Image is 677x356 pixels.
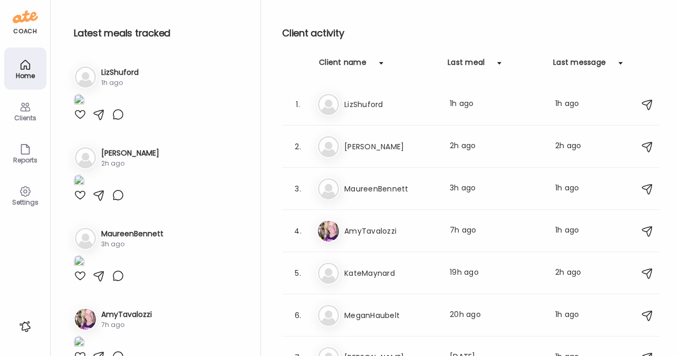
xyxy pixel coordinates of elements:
div: coach [13,27,37,36]
img: bg-avatar-default.svg [75,228,96,249]
img: bg-avatar-default.svg [318,94,339,115]
h2: Client activity [282,25,660,41]
div: Reports [6,157,44,163]
h3: MaureenBennett [344,182,437,195]
img: images%2Fb4ckvHTGZGXnYlnA4XB42lPq5xF2%2Fuu7vWqbPo1faYtYKOHCm%2FxW7zh9RAxFkifsd6EvKn_1080 [74,94,84,108]
div: 1h ago [101,78,139,88]
div: 1. [292,98,304,111]
div: 4. [292,225,304,237]
div: 20h ago [450,309,543,322]
h3: KateMaynard [344,267,437,280]
h3: MeganHaubelt [344,309,437,322]
img: bg-avatar-default.svg [318,305,339,326]
div: 1h ago [450,98,543,111]
div: 5. [292,267,304,280]
div: 2h ago [555,267,596,280]
img: ate [13,8,38,25]
div: Last message [553,57,606,74]
div: 1h ago [555,182,596,195]
div: 3h ago [450,182,543,195]
img: avatars%2FgqR1SDnW9VVi3Upy54wxYxxnK7x1 [75,309,96,330]
div: 2h ago [101,159,159,168]
div: Home [6,72,44,79]
div: Client name [319,57,366,74]
div: 6. [292,309,304,322]
div: 2. [292,140,304,153]
img: bg-avatar-default.svg [75,147,96,168]
h3: AmyTavalozzi [344,225,437,237]
h3: AmyTavalozzi [101,309,152,320]
img: images%2FvESdxLSPwXakoR7xgC1jSWLXQdF2%2FBHfVtFSjzYAdUE2QE1Yb%2FXXB5YHk1zQEeO9ub1MaB_1080 [74,175,84,189]
img: bg-avatar-default.svg [318,136,339,157]
img: bg-avatar-default.svg [318,178,339,199]
img: bg-avatar-default.svg [318,263,339,284]
img: images%2Fqk1UMNShLscvHbxrvy1CHX4G3og2%2F6SkJcdN5YUB1Z8lCTgeF%2FRVfTB82GYx3kT8YtcoQI_1080 [74,255,84,270]
div: 7h ago [450,225,543,237]
div: Settings [6,199,44,206]
h2: Latest meals tracked [74,25,244,41]
img: images%2FgqR1SDnW9VVi3Upy54wxYxxnK7x1%2FYTzpG2vbqHjA89wN41zF%2FcxmDUybB4nc5Nv09UkFh_1080 [74,336,84,350]
h3: [PERSON_NAME] [101,148,159,159]
div: 3. [292,182,304,195]
div: 1h ago [555,98,596,111]
div: Clients [6,114,44,121]
div: 19h ago [450,267,543,280]
div: 2h ago [555,140,596,153]
img: bg-avatar-default.svg [75,66,96,88]
img: avatars%2FgqR1SDnW9VVi3Upy54wxYxxnK7x1 [318,220,339,242]
div: 7h ago [101,320,152,330]
div: 1h ago [555,309,596,322]
div: 1h ago [555,225,596,237]
div: 3h ago [101,239,163,249]
h3: LizShuford [101,67,139,78]
div: Last meal [448,57,485,74]
h3: MaureenBennett [101,228,163,239]
h3: LizShuford [344,98,437,111]
h3: [PERSON_NAME] [344,140,437,153]
div: 2h ago [450,140,543,153]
